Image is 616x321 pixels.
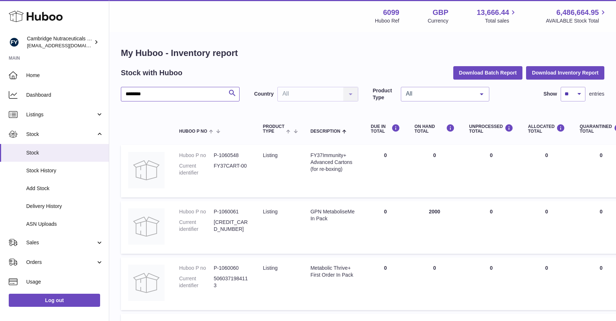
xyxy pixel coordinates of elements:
label: Country [254,91,274,97]
span: 0 [600,209,603,214]
dt: Huboo P no [179,152,214,159]
dd: [CREDIT_CARD_NUMBER] [214,219,248,233]
td: 0 [462,257,521,310]
span: Stock History [26,167,103,174]
span: All [404,90,474,97]
div: ALLOCATED Total [528,124,565,134]
span: Stock [26,131,96,138]
span: Usage [26,278,103,285]
div: Cambridge Nutraceuticals Ltd [27,35,92,49]
span: entries [589,91,604,97]
div: FY37 Immunity + Advanced Cartons (for re-boxing) [311,152,356,173]
a: 13,666.44 Total sales [477,8,517,24]
dt: Huboo P no [179,208,214,215]
span: Total sales [485,17,517,24]
span: Home [26,72,103,79]
div: Huboo Ref [375,17,399,24]
h2: Stock with Huboo [121,68,182,78]
td: 0 [407,257,462,310]
dt: Current identifier [179,162,214,176]
span: [EMAIL_ADDRESS][DOMAIN_NAME] [27,43,107,48]
span: listing [263,152,277,158]
td: 0 [364,145,407,197]
span: Delivery History [26,203,103,210]
span: Sales [26,239,96,246]
span: Dashboard [26,92,103,99]
dd: P-1060061 [214,208,248,215]
td: 0 [521,257,572,310]
td: 0 [462,145,521,197]
img: product image [128,152,165,188]
span: 0 [600,152,603,158]
dt: Current identifier [179,219,214,233]
td: 0 [364,201,407,254]
td: 0 [462,201,521,254]
span: listing [263,265,277,271]
span: Stock [26,149,103,156]
dt: Huboo P no [179,265,214,272]
dd: FY37CART-00 [214,162,248,176]
span: Product Type [263,124,284,134]
td: 0 [364,257,407,310]
td: 0 [521,201,572,254]
a: Log out [9,294,100,307]
td: 0 [407,145,462,197]
strong: GBP [433,8,448,17]
strong: 6099 [383,8,399,17]
div: ON HAND Total [415,124,455,134]
span: 6,486,664.95 [556,8,599,17]
dd: P-1060060 [214,265,248,272]
div: DUE IN TOTAL [371,124,400,134]
span: 13,666.44 [477,8,509,17]
div: GPN MetaboliseMe In Pack [311,208,356,222]
button: Download Batch Report [453,66,523,79]
span: Huboo P no [179,129,207,134]
img: product image [128,265,165,301]
label: Show [544,91,557,97]
dt: Current identifier [179,275,214,289]
span: Orders [26,259,96,266]
td: 0 [521,145,572,197]
dd: P-1060548 [214,152,248,159]
span: listing [263,209,277,214]
label: Product Type [373,87,397,101]
div: Metabolic Thrive+ First Order In Pack [311,265,356,278]
dd: 5060371984113 [214,275,248,289]
a: 6,486,664.95 AVAILABLE Stock Total [546,8,607,24]
span: 0 [600,265,603,271]
img: product image [128,208,165,245]
img: huboo@camnutra.com [9,37,20,48]
span: ASN Uploads [26,221,103,228]
td: 2000 [407,201,462,254]
div: UNPROCESSED Total [469,124,514,134]
span: Add Stock [26,185,103,192]
div: Currency [428,17,449,24]
h1: My Huboo - Inventory report [121,47,604,59]
span: Description [311,129,340,134]
button: Download Inventory Report [526,66,604,79]
span: AVAILABLE Stock Total [546,17,607,24]
span: Listings [26,111,96,118]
